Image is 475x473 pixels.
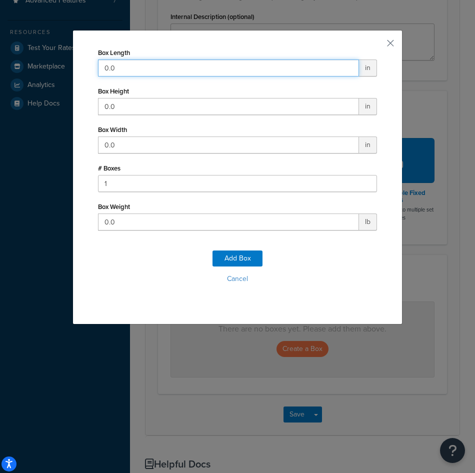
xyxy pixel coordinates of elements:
[98,271,377,286] button: Cancel
[359,59,377,76] span: in
[98,203,130,210] label: Box Weight
[98,87,129,95] label: Box Height
[359,98,377,115] span: in
[212,250,262,266] button: Add Box
[359,136,377,153] span: in
[98,164,120,172] label: # Boxes
[98,49,130,56] label: Box Length
[98,126,127,133] label: Box Width
[359,213,377,230] span: lb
